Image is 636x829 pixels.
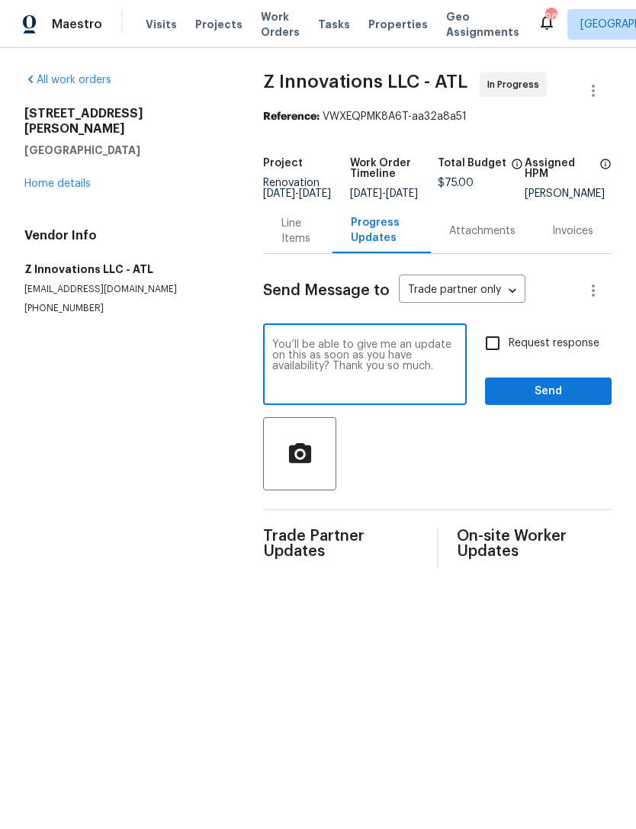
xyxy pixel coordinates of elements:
[350,158,437,179] h5: Work Order Timeline
[263,188,331,199] span: -
[368,17,428,32] span: Properties
[146,17,177,32] span: Visits
[263,178,331,199] span: Renovation
[525,158,595,179] h5: Assigned HPM
[386,188,418,199] span: [DATE]
[263,529,418,559] span: Trade Partner Updates
[24,178,91,189] a: Home details
[449,223,516,239] div: Attachments
[272,339,458,393] textarea: You’ll be able to give me an update on this as soon as you have availability? Thank you so much.
[318,19,350,30] span: Tasks
[350,188,382,199] span: [DATE]
[350,188,418,199] span: -
[552,223,593,239] div: Invoices
[487,77,545,92] span: In Progress
[195,17,243,32] span: Projects
[24,143,226,158] h5: [GEOGRAPHIC_DATA]
[281,216,314,246] div: Line Items
[511,158,523,178] span: The total cost of line items that have been proposed by Opendoor. This sum includes line items th...
[263,283,390,298] span: Send Message to
[485,378,612,406] button: Send
[438,158,506,169] h5: Total Budget
[261,9,300,40] span: Work Orders
[263,72,467,91] span: Z Innovations LLC - ATL
[24,228,226,243] h4: Vendor Info
[351,215,413,246] div: Progress Updates
[24,283,226,296] p: [EMAIL_ADDRESS][DOMAIN_NAME]
[24,75,111,85] a: All work orders
[446,9,519,40] span: Geo Assignments
[457,529,612,559] span: On-site Worker Updates
[24,302,226,315] p: [PHONE_NUMBER]
[599,158,612,188] span: The hpm assigned to this work order.
[299,188,331,199] span: [DATE]
[52,17,102,32] span: Maestro
[24,106,226,137] h2: [STREET_ADDRESS][PERSON_NAME]
[263,109,612,124] div: VWXEQPMK8A6T-aa32a8a51
[263,111,320,122] b: Reference:
[438,178,474,188] span: $75.00
[545,9,556,24] div: 98
[497,382,599,401] span: Send
[263,158,303,169] h5: Project
[263,188,295,199] span: [DATE]
[24,262,226,277] h5: Z Innovations LLC - ATL
[509,336,599,352] span: Request response
[525,188,612,199] div: [PERSON_NAME]
[399,278,525,304] div: Trade partner only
